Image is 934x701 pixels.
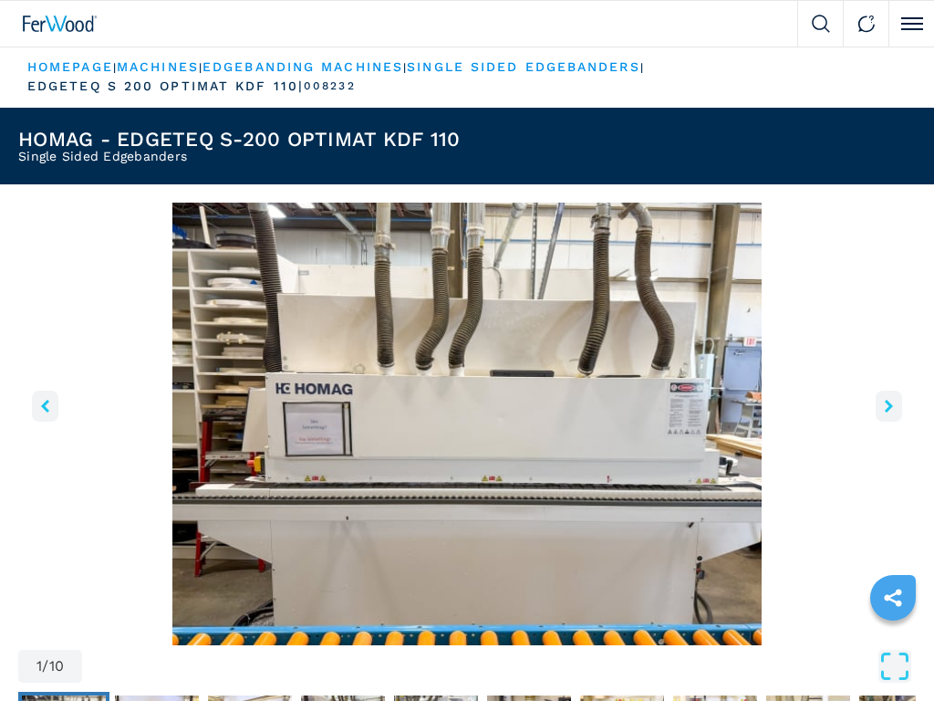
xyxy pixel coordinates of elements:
img: Ferwood [23,16,98,32]
img: Search [812,15,830,33]
button: Open Fullscreen [87,650,911,683]
h1: HOMAG - EDGETEQ S-200 OPTIMAT KDF 110 [18,130,460,150]
button: right-button [876,391,902,422]
p: 008232 [304,78,356,94]
img: Contact us [857,15,876,33]
div: Go to Slide 1 [18,203,916,645]
span: / [42,659,48,674]
span: | [199,61,202,74]
span: | [403,61,407,74]
img: Single Sided Edgebanders HOMAG EDGETEQ S-200 OPTIMAT KDF 110 [18,203,916,645]
p: edgeteq s 200 optimat kdf 110 | [27,78,304,96]
h2: Single Sided Edgebanders [18,150,460,162]
span: | [640,61,644,74]
a: edgebanding machines [202,59,403,74]
button: Click to toggle menu [888,1,934,47]
span: 10 [49,659,65,674]
button: left-button [32,391,58,422]
a: single sided edgebanders [407,59,639,74]
a: machines [117,59,199,74]
iframe: Chat [856,619,920,687]
span: 1 [36,659,42,674]
span: | [113,61,117,74]
a: sharethis [870,575,916,621]
a: HOMEPAGE [27,59,113,74]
